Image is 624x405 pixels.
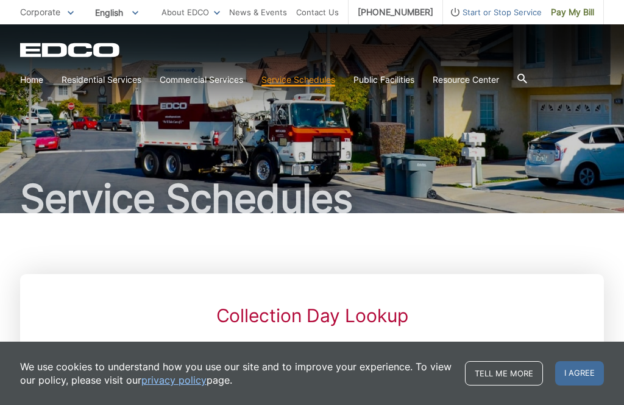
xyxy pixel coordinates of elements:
a: EDCD logo. Return to the homepage. [20,43,121,57]
a: privacy policy [141,373,207,387]
a: About EDCO [161,5,220,19]
p: We use cookies to understand how you use our site and to improve your experience. To view our pol... [20,360,453,387]
span: Corporate [20,7,60,17]
a: Commercial Services [160,73,243,86]
a: Contact Us [296,5,339,19]
a: Tell me more [465,361,543,386]
a: Residential Services [62,73,141,86]
a: News & Events [229,5,287,19]
h1: Service Schedules [20,179,604,218]
a: Home [20,73,43,86]
h2: Collection Day Lookup [119,305,505,326]
span: Pay My Bill [551,5,594,19]
p: Please enter your address below to find your service schedule: [119,339,505,352]
a: Service Schedules [261,73,335,86]
a: Public Facilities [353,73,414,86]
span: English [86,2,147,23]
a: Resource Center [433,73,499,86]
span: I agree [555,361,604,386]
